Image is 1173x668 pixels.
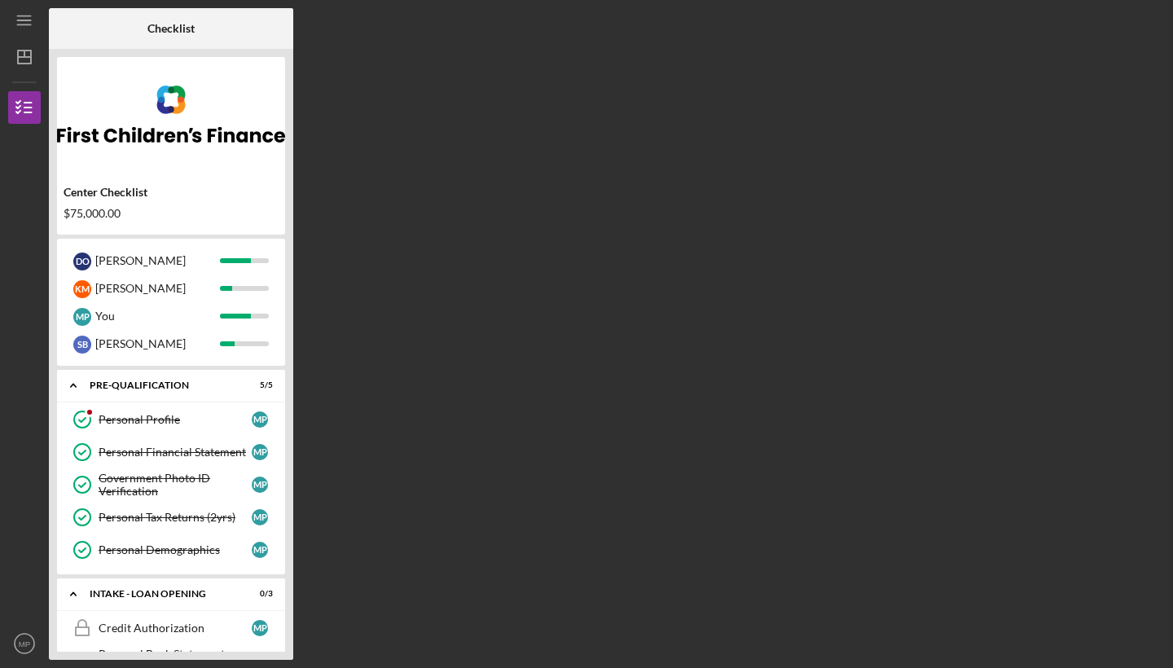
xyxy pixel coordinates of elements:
div: [PERSON_NAME] [95,247,220,275]
div: M P [252,509,268,525]
div: You [95,302,220,330]
div: M P [252,477,268,493]
div: Credit Authorization [99,622,252,635]
div: M P [252,542,268,558]
a: Personal Tax Returns (2yrs)MP [65,501,277,534]
div: [PERSON_NAME] [95,275,220,302]
div: M P [252,620,268,636]
a: Personal DemographicsMP [65,534,277,566]
div: Center Checklist [64,186,279,199]
div: 0 / 3 [244,589,273,599]
div: 5 / 5 [244,380,273,390]
div: Pre-Qualification [90,380,232,390]
button: MP [8,627,41,660]
b: Checklist [147,22,195,35]
div: Personal Demographics [99,543,252,556]
div: $75,000.00 [64,207,279,220]
div: S B [73,336,91,354]
div: M P [73,308,91,326]
a: Credit AuthorizationMP [65,612,277,644]
div: Personal Financial Statement [99,446,252,459]
img: Product logo [57,65,285,163]
div: [PERSON_NAME] [95,330,220,358]
div: Government Photo ID Verification [99,472,252,498]
div: Personal Profile [99,413,252,426]
a: Government Photo ID VerificationMP [65,468,277,501]
a: Personal Financial StatementMP [65,436,277,468]
div: Personal Tax Returns (2yrs) [99,511,252,524]
div: INTAKE - LOAN OPENING [90,589,232,599]
div: K M [73,280,91,298]
a: Personal ProfileMP [65,403,277,436]
div: D O [73,253,91,270]
text: MP [19,639,30,648]
div: M P [252,411,268,428]
div: M P [252,444,268,460]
